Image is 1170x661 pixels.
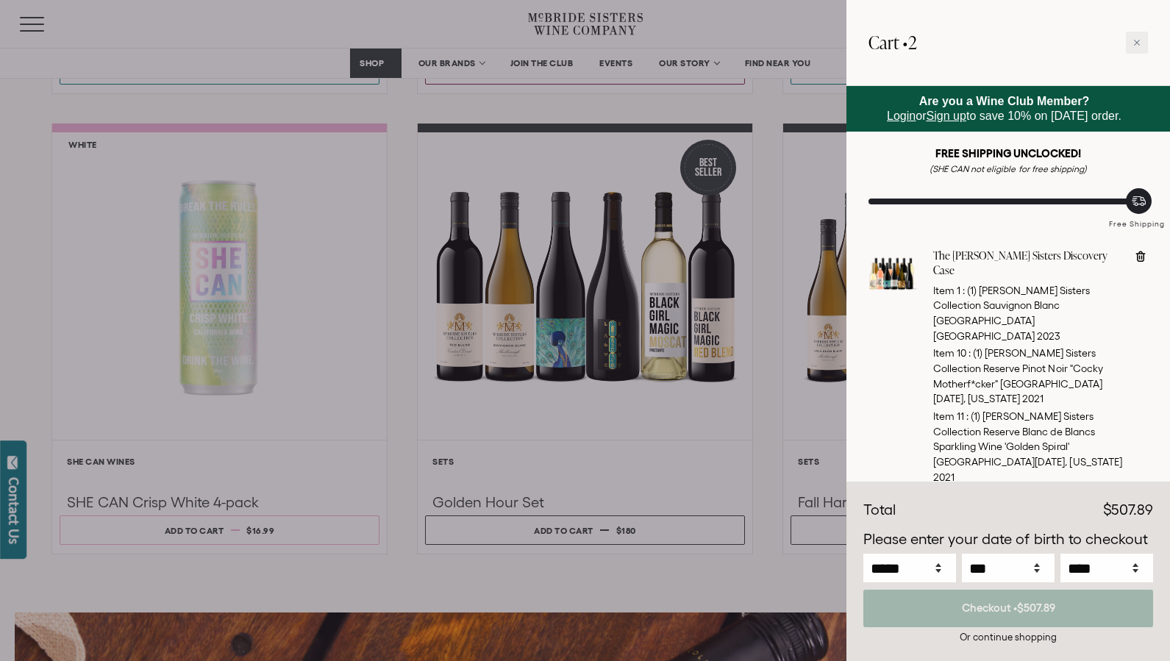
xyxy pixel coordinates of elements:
[933,285,1090,342] span: (1) [PERSON_NAME] Sisters Collection Sauvignon Blanc [GEOGRAPHIC_DATA] [GEOGRAPHIC_DATA] 2023
[908,30,917,54] span: 2
[1103,501,1153,518] span: $507.89
[868,22,917,63] h2: Cart •
[933,410,964,422] span: Item 11
[927,110,966,122] a: Sign up
[863,529,1153,551] p: Please enter your date of birth to checkout
[863,630,1153,644] div: Or continue shopping
[933,249,1122,278] a: The [PERSON_NAME] Sisters Discovery Case
[966,410,969,422] span: :
[1104,204,1170,230] div: Free Shipping
[887,95,1121,122] span: or to save 10% on [DATE] order.
[868,285,918,301] a: The McBride Sisters Discovery Case
[963,285,965,296] span: :
[933,410,1122,483] span: (1) [PERSON_NAME] Sisters Collection Reserve Blanc de Blancs Sparkling Wine 'Golden Spiral' [GEOG...
[887,110,916,122] a: Login
[933,347,1103,404] span: (1) [PERSON_NAME] Sisters Collection Reserve Pinot Noir "Cocky Motherf*cker" [GEOGRAPHIC_DATA][DA...
[969,347,971,359] span: :
[935,147,1081,160] strong: FREE SHIPPING UNCLOCKED!
[933,347,966,359] span: Item 10
[933,285,960,296] span: Item 1
[930,164,1087,174] em: (SHE CAN not eligible for free shipping)
[863,499,896,521] div: Total
[919,95,1090,107] strong: Are you a Wine Club Member?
